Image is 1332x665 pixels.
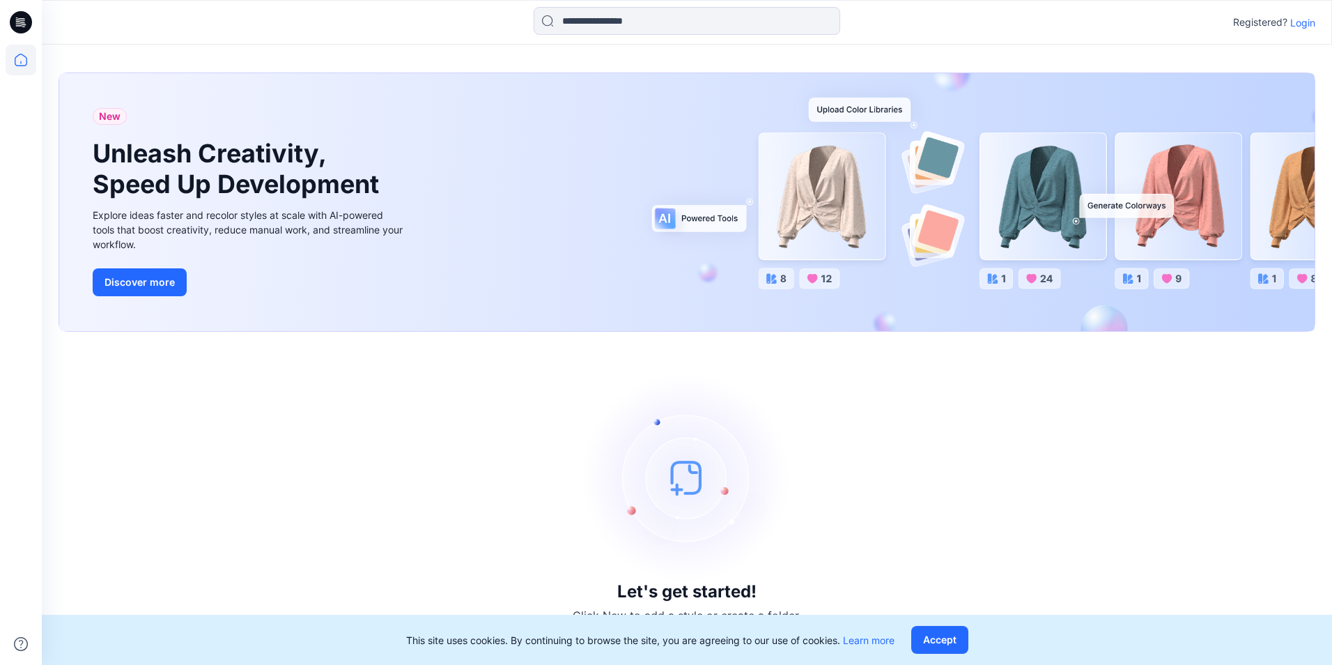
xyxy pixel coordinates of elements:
img: empty-state-image.svg [582,373,791,582]
h3: Let's get started! [617,582,757,602]
a: Learn more [843,634,895,646]
a: Discover more [93,268,406,296]
h1: Unleash Creativity, Speed Up Development [93,139,385,199]
div: Explore ideas faster and recolor styles at scale with AI-powered tools that boost creativity, red... [93,208,406,252]
p: This site uses cookies. By continuing to browse the site, you are agreeing to our use of cookies. [406,633,895,648]
button: Accept [911,626,968,654]
p: Login [1290,15,1315,30]
span: New [99,108,121,125]
button: Discover more [93,268,187,296]
p: Registered? [1233,14,1287,31]
p: Click New to add a style or create a folder. [573,607,801,624]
